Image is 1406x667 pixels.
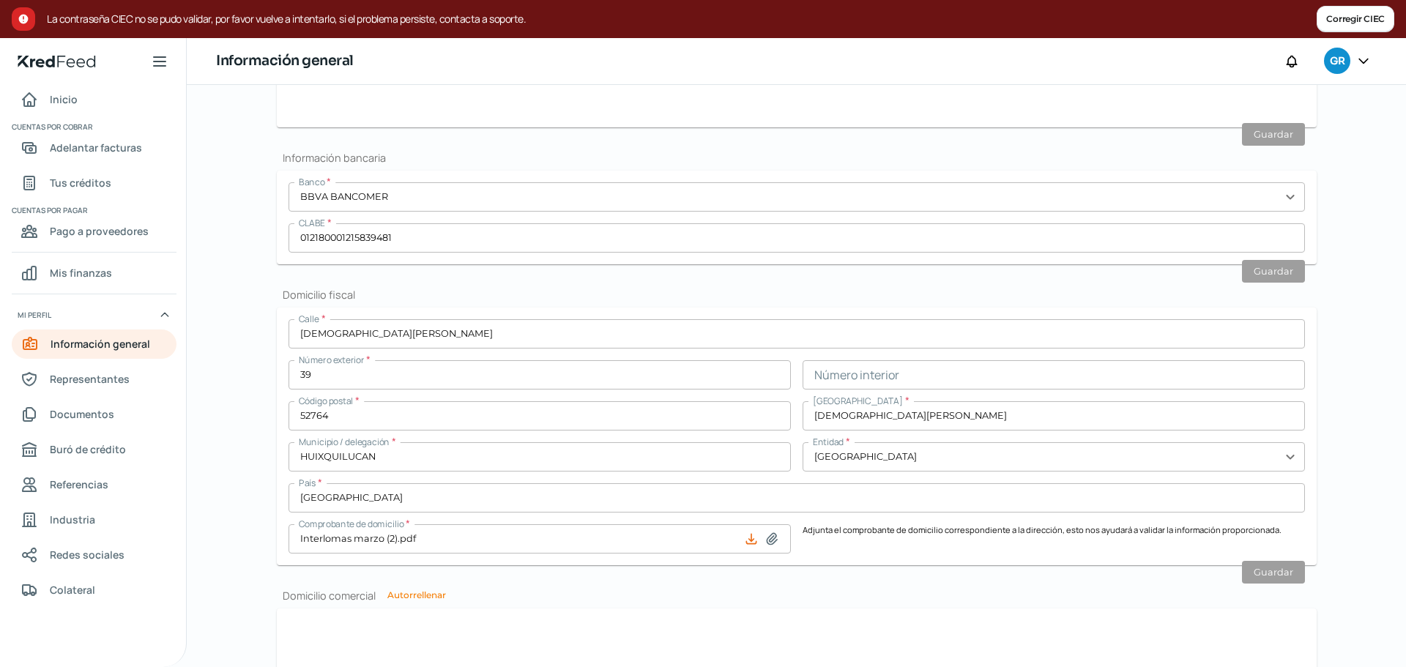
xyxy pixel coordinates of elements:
span: Entidad [813,436,844,448]
span: Mi perfil [18,308,51,321]
span: Adelantar facturas [50,138,142,157]
span: Municipio / delegación [299,436,390,448]
span: País [299,477,316,489]
button: Guardar [1242,123,1305,146]
span: La contraseña CIEC no se pudo validar, por favor vuelve a intentarlo, si el problema persiste, co... [47,10,1317,28]
span: Buró de crédito [50,440,126,458]
span: GR [1330,53,1344,70]
a: Pago a proveedores [12,217,176,246]
span: Mis finanzas [50,264,112,282]
span: Documentos [50,405,114,423]
span: Redes sociales [50,545,124,564]
a: Inicio [12,85,176,114]
span: Banco [299,176,324,188]
span: Pago a proveedores [50,222,149,240]
a: Redes sociales [12,540,176,570]
a: Mis finanzas [12,258,176,288]
span: CLABE [299,217,325,229]
a: Buró de crédito [12,435,176,464]
button: Guardar [1242,561,1305,584]
button: Autorrellenar [387,591,446,600]
span: Industria [50,510,95,529]
span: Colateral [50,581,95,599]
a: Información general [12,329,176,359]
span: Representantes [50,370,130,388]
p: Adjunta el comprobante de domicilio correspondiente a la dirección, esto nos ayudará a validar la... [803,524,1305,554]
a: Colateral [12,575,176,605]
span: [GEOGRAPHIC_DATA] [813,395,903,407]
a: Industria [12,505,176,534]
span: Cuentas por cobrar [12,120,174,133]
a: Documentos [12,400,176,429]
a: Referencias [12,470,176,499]
h1: Información general [216,51,354,72]
span: Cuentas por pagar [12,204,174,217]
a: Adelantar facturas [12,133,176,163]
h2: Domicilio fiscal [277,288,1317,302]
span: Información general [51,335,150,353]
span: Código postal [299,395,353,407]
span: Tus créditos [50,174,111,192]
h2: Información bancaria [277,151,1317,165]
span: Calle [299,313,319,325]
h2: Domicilio comercial [277,589,1317,603]
a: Tus créditos [12,168,176,198]
span: Comprobante de domicilio [299,518,403,530]
a: Representantes [12,365,176,394]
span: Referencias [50,475,108,493]
span: Número exterior [299,354,364,366]
button: Corregir CIEC [1317,6,1394,32]
span: Inicio [50,90,78,108]
button: Guardar [1242,260,1305,283]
